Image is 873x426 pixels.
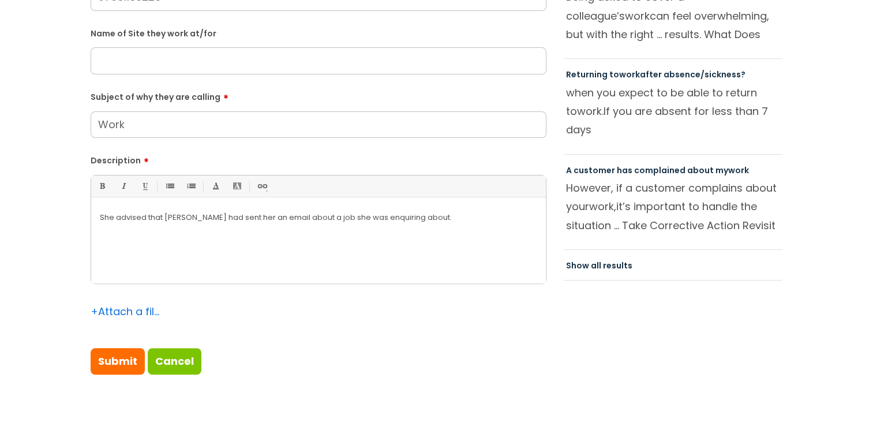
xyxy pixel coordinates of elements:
a: Cancel [148,348,201,375]
span: work, [589,199,616,214]
a: Italic (Ctrl-I) [116,179,130,193]
span: work [625,9,650,23]
a: Back Color [230,179,244,193]
a: Underline(Ctrl-U) [137,179,152,193]
a: Link [254,179,269,193]
div: Attach a file [91,302,160,321]
a: Returning toworkafter absence/sickness? [566,69,745,80]
a: Font Color [208,179,223,193]
label: Name of Site they work at/for [91,27,546,39]
span: work [619,69,640,80]
label: Description [91,152,546,166]
a: Bold (Ctrl-B) [95,179,109,193]
input: Submit [91,348,145,375]
a: • Unordered List (Ctrl-Shift-7) [162,179,177,193]
p: However, if a customer complains about your it’s important to handle the situation ... Take Corre... [566,179,781,234]
p: She advised that [PERSON_NAME] had sent her an email about a job she was enquiring about. [100,212,537,223]
label: Subject of why they are calling [91,88,546,102]
a: 1. Ordered List (Ctrl-Shift-8) [183,179,198,193]
a: A customer has complained about mywork [566,165,749,176]
p: when you expect to be able to return to If you are absent for less than 7 days [566,84,781,139]
span: + [91,304,98,319]
span: work. [577,104,604,118]
span: work [728,165,749,176]
a: Show all results [566,260,632,271]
